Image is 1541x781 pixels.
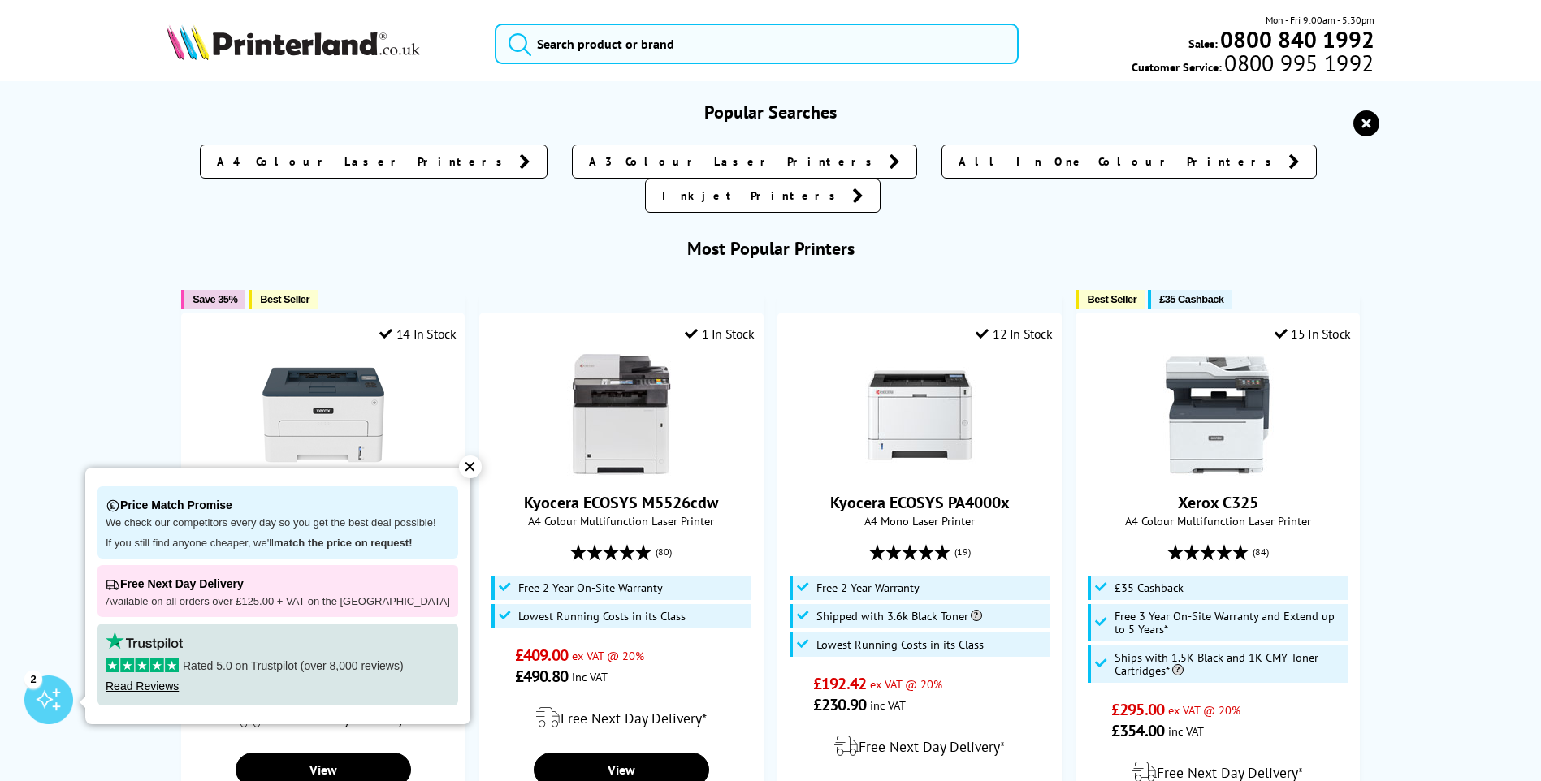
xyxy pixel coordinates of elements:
span: Customer Service: [1132,55,1374,75]
div: 15 In Stock [1275,326,1351,342]
span: Free 2 Year Warranty [816,581,920,594]
a: A4 Colour Laser Printers [200,145,548,179]
span: Save 35% [193,293,237,305]
span: Best Seller [260,293,309,305]
div: modal_delivery [488,695,754,740]
a: Read Reviews [106,680,179,693]
span: £409.00 [515,645,568,666]
button: £35 Cashback [1148,290,1232,309]
a: Inkjet Printers [645,179,881,213]
span: ex VAT @ 20% [1168,702,1240,718]
span: inc VAT [572,669,608,684]
div: ✕ [459,455,482,478]
span: A4 Colour Multifunction Laser Printer [488,513,754,529]
img: Xerox C325 [1157,354,1279,476]
h3: Popular Searches [167,101,1374,123]
img: trustpilot rating [106,632,183,650]
a: All In One Colour Printers [941,145,1317,179]
span: (84) [1253,537,1269,567]
img: Xerox B230 [262,354,384,476]
span: Sales: [1188,36,1218,51]
span: A3 Colour Laser Printers [589,153,881,170]
span: ex VAT @ 20% [572,648,644,663]
img: Kyocera ECOSYS PA4000x [859,354,980,476]
span: Best Seller [1087,293,1136,305]
p: Available on all orders over £125.00 + VAT on the [GEOGRAPHIC_DATA] [106,595,450,609]
span: £35 Cashback [1115,581,1184,594]
span: £192.42 [813,673,866,694]
a: A3 Colour Laser Printers [572,145,917,179]
span: A4 Mono Laser Printer [786,513,1052,529]
span: Lowest Running Costs in its Class [518,610,686,623]
span: Free 2 Year On-Site Warranty [518,581,663,594]
button: Best Seller [249,290,318,309]
span: ex VAT @ 20% [870,676,942,692]
span: (80) [656,537,672,567]
a: Kyocera ECOSYS PA4000x [830,492,1010,513]
span: A4 Colour Multifunction Laser Printer [1084,513,1350,529]
p: We check our competitors every day so you get the best deal possible! [106,516,450,530]
p: Price Match Promise [106,494,450,516]
span: A4 Colour Laser Printers [217,153,511,170]
span: Free 3 Year On-Site Warranty and Extend up to 5 Years* [1115,610,1344,636]
span: 0800 995 1992 [1222,55,1374,71]
span: £230.90 [813,694,866,715]
div: 12 In Stock [976,326,1052,342]
h3: Most Popular Printers [167,237,1374,260]
button: Best Seller [1076,290,1145,309]
a: Kyocera ECOSYS PA4000x [859,463,980,479]
span: Inkjet Printers [662,188,844,204]
span: inc VAT [870,697,906,713]
a: Xerox C325 [1178,492,1258,513]
span: Shipped with 3.6k Black Toner [816,610,982,623]
img: stars-5.svg [106,658,179,672]
span: (19) [954,537,971,567]
input: Search product or brand [495,24,1019,64]
button: Save 35% [181,290,245,309]
div: 14 In Stock [379,326,456,342]
span: £35 Cashback [1159,293,1223,305]
p: Free Next Day Delivery [106,573,450,595]
div: 1 In Stock [685,326,755,342]
a: Kyocera ECOSYS M5526cdw [561,463,682,479]
a: Kyocera ECOSYS M5526cdw [524,492,718,513]
span: inc VAT [1168,723,1204,739]
p: If you still find anyone cheaper, we'll [106,537,450,550]
b: 0800 840 1992 [1220,24,1374,54]
span: Ships with 1.5K Black and 1K CMY Toner Cartridges* [1115,651,1344,677]
a: Printerland Logo [167,24,474,63]
strong: match the price on request! [274,537,412,549]
img: Printerland Logo [167,24,420,60]
span: Mon - Fri 9:00am - 5:30pm [1266,12,1374,28]
div: modal_delivery [786,723,1052,769]
span: £295.00 [1111,699,1164,720]
span: Lowest Running Costs in its Class [816,638,984,651]
span: £354.00 [1111,720,1164,741]
a: 0800 840 1992 [1218,32,1374,47]
div: 2 [24,670,42,688]
span: All In One Colour Printers [959,153,1280,170]
a: Xerox C325 [1157,463,1279,479]
img: Kyocera ECOSYS M5526cdw [561,354,682,476]
span: £490.80 [515,666,568,687]
p: Rated 5.0 on Trustpilot (over 8,000 reviews) [106,658,450,673]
